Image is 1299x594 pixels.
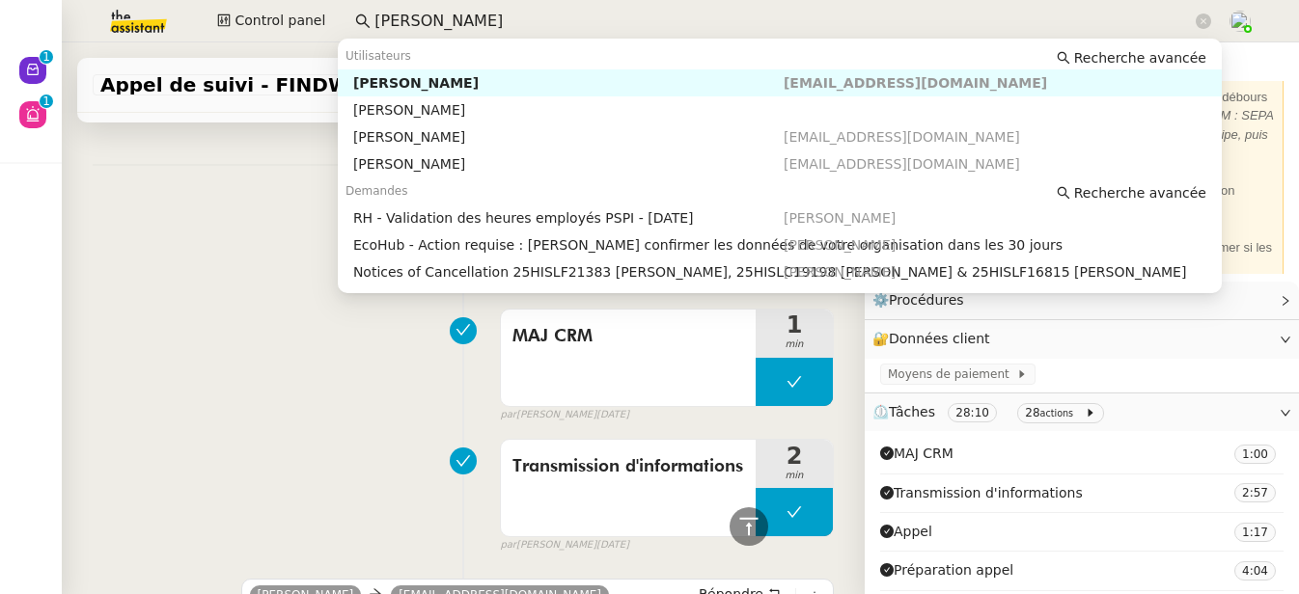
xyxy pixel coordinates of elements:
small: actions [1040,408,1074,418]
span: Demandes [345,184,408,198]
span: ⏲️ [872,404,1112,419]
div: RH - Validation des heures employés PSPI - [DATE] [353,209,784,227]
span: : [1250,486,1254,499]
input: Rechercher [374,9,1192,35]
div: [PERSON_NAME] [353,128,784,146]
span: [PERSON_NAME] [784,210,896,226]
span: 57 [1254,486,1268,499]
span: [EMAIL_ADDRESS][DOMAIN_NAME] [784,129,1020,145]
span: Données client [889,331,990,346]
span: Tâches [889,404,935,419]
span: Préparation appel [880,559,1013,581]
div: 🔐Données client [865,320,1299,358]
nz-tag: 2 [1234,483,1276,502]
span: MAJ CRM [880,443,954,465]
img: users%2FNTfmycKsCFdqp6LX6USf2FmuPJo2%2Favatar%2Fprofile-pic%20(1).png [1230,11,1251,32]
div: Notices of Cancellation 25HISLF21383 [PERSON_NAME], 25HISLC19198 [PERSON_NAME] & 25HISLF16815 [PE... [353,263,784,281]
div: [PERSON_NAME] [353,101,784,119]
span: [EMAIL_ADDRESS][DOMAIN_NAME] [784,75,1047,91]
p: 1 [42,50,50,67]
span: Recherche avancée [1074,183,1206,202]
span: 2 [756,445,833,468]
nz-tag: 1 [1234,523,1276,542]
nz-badge-sup: 1 [40,94,53,108]
span: 00 [1254,447,1268,461]
span: 04 [1254,564,1268,578]
span: Appel [880,521,932,543]
div: ⏲️Tâches 28:10 28actions [865,393,1299,431]
span: [PERSON_NAME] [784,264,896,280]
nz-tag: 4 [1234,561,1276,580]
span: min [756,468,833,484]
span: ⚙️ [872,289,973,311]
div: [PERSON_NAME] [353,155,784,173]
span: : [1250,447,1254,461]
span: [EMAIL_ADDRESS][DOMAIN_NAME] [784,156,1020,172]
span: Control panel [235,10,325,32]
span: 17 [1254,526,1268,539]
span: Appel de suivi - FINDWAYS - Ibtissem Cherifi [100,75,500,94]
div: [PERSON_NAME] [353,74,784,92]
span: [PERSON_NAME] [784,237,896,253]
span: Procédures [889,292,964,308]
div: EcoHub - Action requise : [PERSON_NAME] confirmer les données de votre organisation dans les 30 j... [353,236,784,254]
span: [DATE] [596,537,629,553]
nz-tag: 1 [1234,445,1276,464]
span: [DATE] [596,407,629,423]
span: MAJ CRM [512,322,744,351]
span: min [756,337,833,353]
span: Transmission d'informations [512,452,744,481]
nz-tag: 28:10 [948,403,997,422]
button: Control panel [206,8,337,35]
span: Moyens de paiement [888,364,1016,384]
nz-badge-sup: 1 [40,50,53,64]
span: : [1250,526,1254,539]
span: Utilisateurs [345,49,411,63]
p: 1 [42,94,50,112]
span: 1 [756,313,833,337]
small: [PERSON_NAME] [500,537,629,553]
span: 🔐 [872,328,998,350]
span: : [1250,564,1254,578]
small: [PERSON_NAME] [500,407,629,423]
div: ⚙️Procédures [865,282,1299,319]
span: 28 [1025,406,1039,419]
span: par [500,537,516,553]
span: par [500,407,516,423]
span: Recherche avancée [1074,48,1206,67]
span: Transmission d'informations [880,482,1083,504]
